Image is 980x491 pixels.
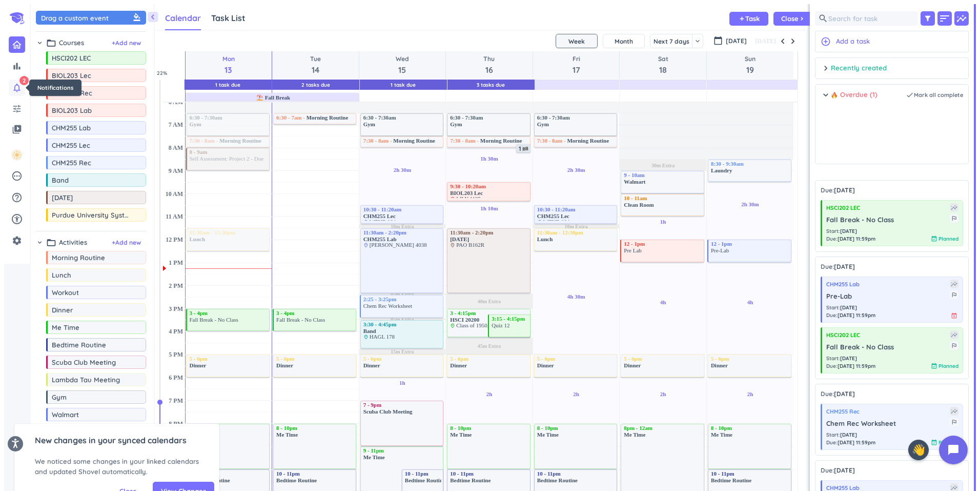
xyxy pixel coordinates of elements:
span: [DATE] [840,227,857,235]
span: Mark all complete [914,91,963,100]
span: Week [568,37,585,45]
span: [DATE] 11:59pm [838,311,875,319]
span: Chem Rec Worksheet [826,419,950,429]
span: Me Time [450,431,472,438]
span: Walmart [624,179,645,185]
a: Go to October 18, 2025 [656,53,670,77]
span: Calendar [165,13,201,23]
span: 16 [483,64,495,76]
div: 8 - 10pm [190,425,268,431]
span: 2h 30m [394,167,412,173]
div: 1 PM [167,259,185,267]
span: Quiz 12 [492,322,509,328]
span: 17 [573,64,580,76]
span: Bedtime Routine [276,477,317,483]
span: Lunch [537,236,553,242]
span: 4h [660,299,666,305]
div: 5 - 6pm [276,356,354,362]
i: add_circle_outline [821,36,831,47]
span: [DATE] [726,36,747,46]
span: [DATE] 11:59pm [838,235,875,243]
div: 9:30 - 10:20am [450,183,528,189]
span: Me Time [276,431,298,438]
span: [DATE] [834,263,855,270]
span: Dinner [363,362,380,368]
div: 6 AM [167,99,185,106]
div: 3 - 4pm [276,310,354,316]
i: place [363,335,369,340]
div: 10 - 11pm [450,470,528,477]
span: Overdue (1) [831,90,877,100]
i: place [450,243,455,248]
i: insights [954,11,969,26]
span: Dinner [450,362,467,368]
div: Drag a custom event [41,13,144,23]
span: BIOL203 Lab [52,106,129,114]
span: 1h [660,219,666,225]
div: 5 - 6pm [624,356,702,362]
span: Start : [826,304,840,311]
span: CHM255 Lab [363,236,397,242]
i: chevron_right [821,63,831,73]
i: event_available [931,363,937,369]
button: Previous Week [778,36,788,46]
i: folder_open [46,238,56,248]
button: [DATE] [754,35,778,47]
span: Morning Routine [480,138,522,144]
span: 13 [222,64,235,76]
div: 7 - 9pm [363,402,441,408]
i: place [537,220,542,225]
i: outlined_flag [951,342,957,349]
div: 8 - 10pm [276,425,354,431]
span: Band [52,176,129,184]
span: 2h [747,391,753,397]
i: place [363,243,369,248]
span: Sat [658,54,668,64]
span: Scuba Club Meeting [52,358,129,366]
span: 1h [399,380,405,386]
span: 🔥, fire [831,92,838,99]
span: Pre-Lab [826,291,950,302]
div: 7:30 - 8am [363,138,394,145]
span: CHM255 Lec [537,213,569,219]
i: bar_chart [12,61,22,71]
span: 45m Extra [478,343,501,349]
a: Go to October 19, 2025 [743,53,758,77]
a: Go to October 17, 2025 [570,53,582,77]
span: BIOL203 Lec [450,190,483,196]
span: 30m Extra [651,163,675,168]
span: Me Time [52,323,129,331]
span: Month [615,37,633,45]
span: 1 Task Due [215,81,240,89]
span: Planned [938,439,958,446]
button: Closechevron_right [773,12,812,26]
div: 12 - 1pm [711,241,789,247]
span: Next 7 days [654,37,689,45]
span: 1h 10m [480,205,498,211]
div: 5 - 6pm [711,356,789,362]
i: tune [12,104,22,114]
span: Me Time [363,454,385,460]
span: HSCI202 LEC [52,54,129,62]
span: + Add new [112,38,141,48]
span: Fall Break - No Class [826,342,950,352]
span: [DATE] [834,390,855,398]
span: Start : [826,431,840,439]
span: HSCI202 LEC [826,204,860,212]
i: filter_alt [924,14,932,23]
span: 👋 [912,442,925,458]
div: 7 PM [167,397,185,405]
span: Dinner [711,362,728,368]
span: Clean Room [624,202,654,208]
span: [DATE] 11:59pm [838,362,875,370]
i: chevron_right [799,15,805,22]
div: 8 - 10pm [450,425,528,431]
span: Lambda Tau Meeting [52,376,129,384]
a: Go to October 15, 2025 [394,53,411,77]
i: pending [11,170,23,182]
span: Bedtime Routine [405,477,445,483]
div: 5 - 6pm [363,356,441,362]
span: Add a task [836,36,870,47]
span: BIOL203 Rec [52,89,129,97]
div: 10 - 11pm [537,470,615,477]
